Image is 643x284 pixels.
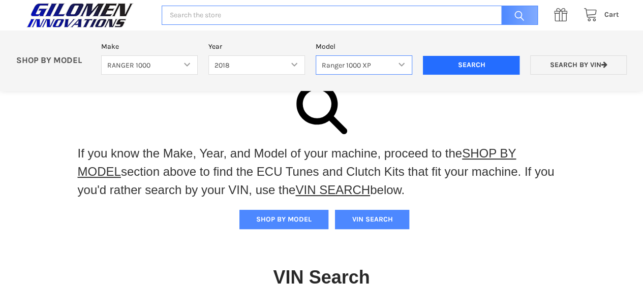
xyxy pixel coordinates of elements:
img: GILOMEN INNOVATIONS [24,3,136,28]
a: GILOMEN INNOVATIONS [24,3,151,28]
button: SHOP BY MODEL [239,210,328,229]
p: If you know the Make, Year, and Model of your machine, proceed to the section above to find the E... [78,144,566,199]
label: Year [208,41,305,52]
input: Search [423,56,519,75]
input: Search [496,6,538,25]
input: Search the store [162,6,537,25]
a: SHOP BY MODEL [78,146,516,178]
a: Search by VIN [530,55,627,75]
label: Make [101,41,198,52]
a: Cart [578,9,619,21]
p: SHOP BY MODEL [11,55,96,66]
button: VIN SEARCH [335,210,409,229]
span: Cart [604,10,619,19]
a: VIN SEARCH [295,183,370,197]
label: Model [316,41,412,52]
